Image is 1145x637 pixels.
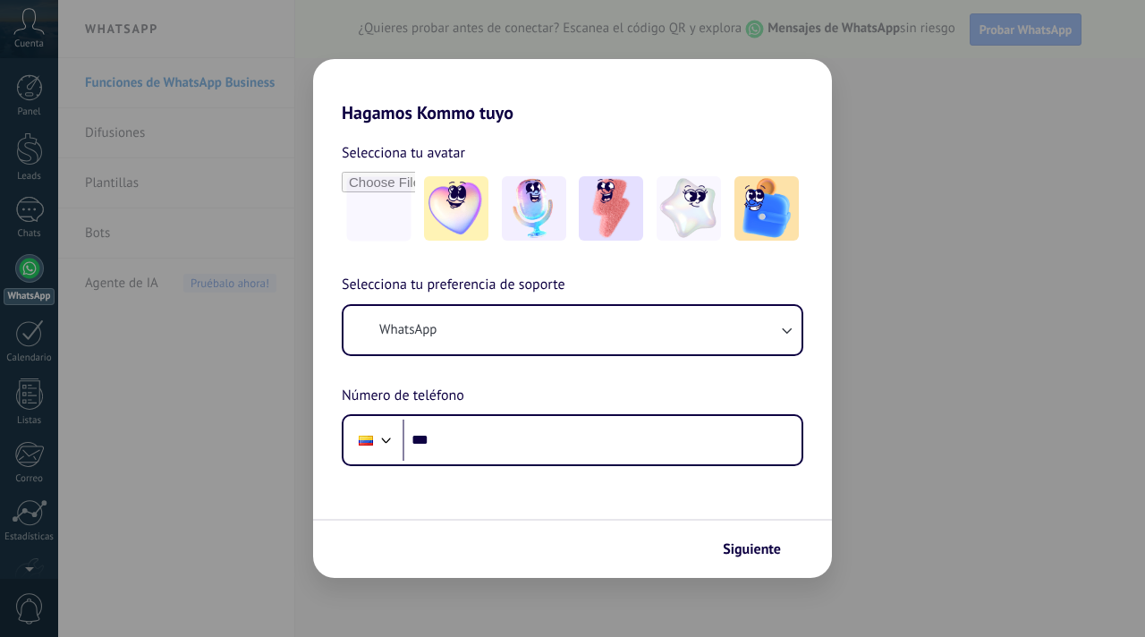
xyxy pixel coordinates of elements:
[342,274,565,297] span: Selecciona tu preferencia de soporte
[343,306,801,354] button: WhatsApp
[723,543,781,556] span: Siguiente
[342,385,464,408] span: Número de teléfono
[342,141,465,165] span: Selecciona tu avatar
[313,59,832,123] h2: Hagamos Kommo tuyo
[579,176,643,241] img: -3.jpeg
[349,421,383,459] div: Colombia: + 57
[379,321,437,339] span: WhatsApp
[715,534,805,565] button: Siguiente
[734,176,799,241] img: -5.jpeg
[424,176,488,241] img: -1.jpeg
[657,176,721,241] img: -4.jpeg
[502,176,566,241] img: -2.jpeg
